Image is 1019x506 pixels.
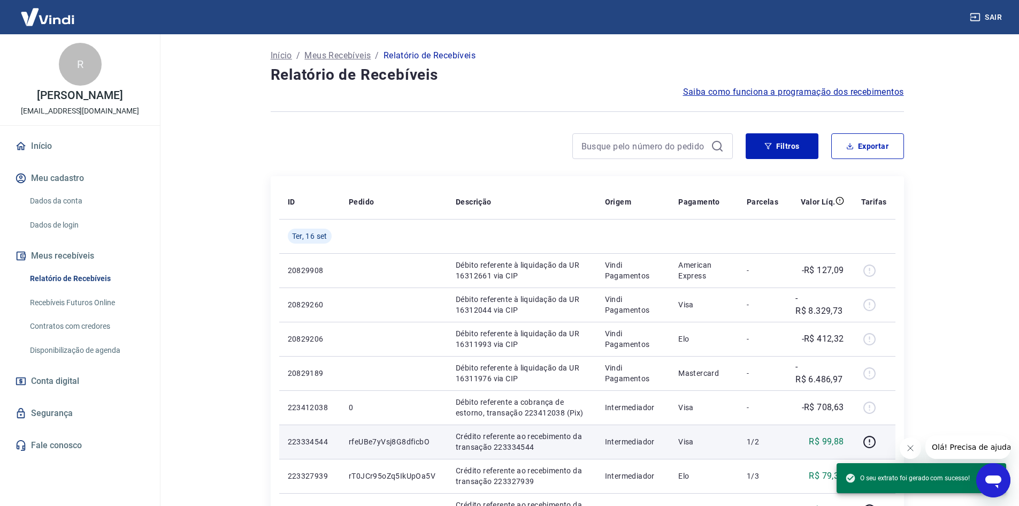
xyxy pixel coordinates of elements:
a: Início [271,49,292,62]
p: 223334544 [288,436,332,447]
a: Saiba como funciona a programação dos recebimentos [683,86,904,99]
p: Vindi Pagamentos [605,362,662,384]
p: Mastercard [678,368,730,379]
p: Crédito referente ao recebimento da transação 223327939 [456,465,588,487]
p: American Express [678,260,730,281]
p: Débito referente à liquidação da UR 16311976 via CIP [456,362,588,384]
a: Contratos com credores [26,315,147,337]
a: Fale conosco [13,434,147,457]
a: Início [13,134,147,158]
p: R$ 79,37 [809,470,844,482]
p: Visa [678,299,730,310]
span: O seu extrato foi gerado com sucesso! [845,473,970,484]
p: 223327939 [288,471,332,481]
p: - [747,402,778,413]
img: Vindi [13,1,82,33]
a: Disponibilização de agenda [26,339,147,361]
p: -R$ 412,32 [802,333,844,345]
p: Relatório de Recebíveis [384,49,476,62]
p: Pedido [349,197,374,207]
p: -R$ 8.329,73 [795,292,844,318]
a: Conta digital [13,369,147,393]
p: -R$ 6.486,97 [795,360,844,386]
p: Tarifas [861,197,887,207]
p: - [747,299,778,310]
p: 223412038 [288,402,332,413]
p: - [747,265,778,276]
span: Olá! Precisa de ajuda? [6,7,90,16]
button: Meus recebíveis [13,244,147,268]
span: Ter, 16 set [292,231,327,241]
p: -R$ 127,09 [802,264,844,277]
a: Segurança [13,402,147,425]
p: 20829189 [288,368,332,379]
p: - [747,368,778,379]
p: [PERSON_NAME] [37,90,122,101]
p: / [375,49,379,62]
iframe: Mensagem da empresa [925,435,1010,459]
p: rfeUBe7yVsj8G8dficbO [349,436,439,447]
button: Sair [968,7,1006,27]
p: Elo [678,471,730,481]
p: Débito referente a cobrança de estorno, transação 223412038 (Pix) [456,397,588,418]
p: - [747,334,778,344]
p: ID [288,197,295,207]
p: R$ 99,88 [809,435,844,448]
p: -R$ 708,63 [802,401,844,414]
p: 1/2 [747,436,778,447]
p: Descrição [456,197,492,207]
p: Vindi Pagamentos [605,260,662,281]
p: Elo [678,334,730,344]
a: Recebíveis Futuros Online [26,292,147,314]
p: Origem [605,197,631,207]
p: Débito referente à liquidação da UR 16312044 via CIP [456,294,588,315]
p: 20829260 [288,299,332,310]
p: Crédito referente ao recebimento da transação 223334544 [456,431,588,452]
p: Débito referente à liquidação da UR 16312661 via CIP [456,260,588,281]
p: Pagamento [678,197,720,207]
h4: Relatório de Recebíveis [271,64,904,86]
p: Intermediador [605,471,662,481]
p: Intermediador [605,436,662,447]
p: Valor Líq. [801,197,836,207]
a: Relatório de Recebíveis [26,268,147,290]
p: [EMAIL_ADDRESS][DOMAIN_NAME] [21,105,139,117]
span: Conta digital [31,374,79,389]
p: 20829908 [288,265,332,276]
p: Parcelas [747,197,778,207]
p: Visa [678,436,730,447]
p: 20829206 [288,334,332,344]
p: 0 [349,402,439,413]
iframe: Fechar mensagem [900,437,921,459]
p: Débito referente à liquidação da UR 16311993 via CIP [456,328,588,350]
input: Busque pelo número do pedido [581,138,707,154]
p: Intermediador [605,402,662,413]
p: rT0JCr95oZq5IkUpOa5V [349,471,439,481]
a: Meus Recebíveis [304,49,371,62]
a: Dados da conta [26,190,147,212]
p: 1/3 [747,471,778,481]
p: Visa [678,402,730,413]
p: / [296,49,300,62]
div: R [59,43,102,86]
button: Meu cadastro [13,167,147,190]
a: Dados de login [26,214,147,236]
p: Vindi Pagamentos [605,328,662,350]
button: Filtros [746,133,818,159]
iframe: Botão para abrir a janela de mensagens [976,463,1010,497]
p: Vindi Pagamentos [605,294,662,315]
button: Exportar [831,133,904,159]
